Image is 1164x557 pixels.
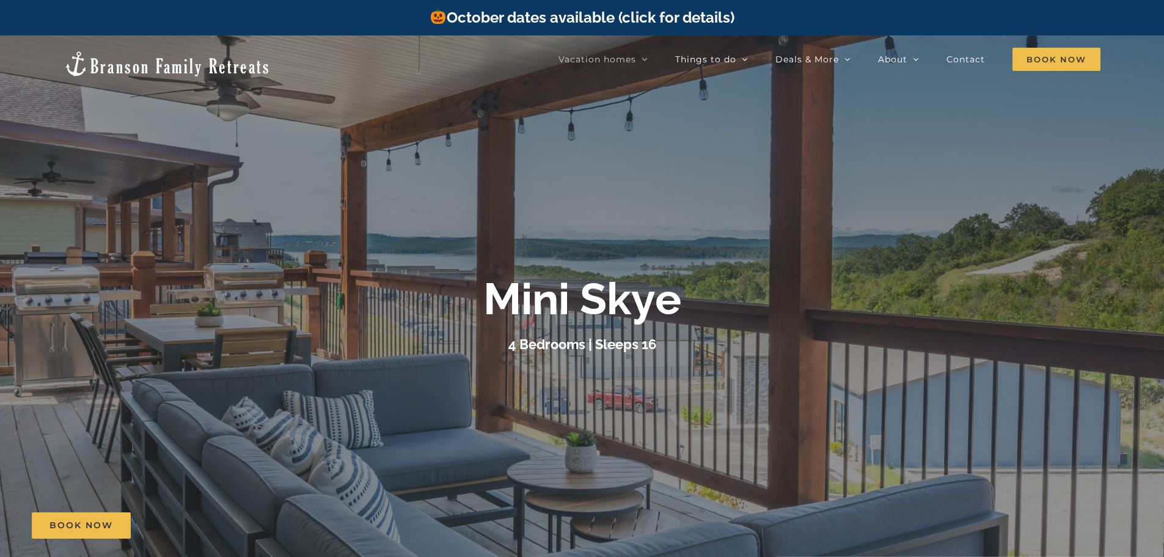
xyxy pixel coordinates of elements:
img: 🎃 [431,9,445,24]
span: Book Now [49,520,113,531]
span: Book Now [1012,48,1100,71]
h3: 4 Bedrooms | Sleeps 16 [508,336,656,352]
img: Branson Family Retreats Logo [64,50,271,78]
span: Vacation homes [558,55,636,64]
a: Contact [946,47,985,72]
b: Mini Skye [483,273,681,325]
span: About [878,55,907,64]
a: October dates available (click for details) [430,9,734,26]
a: Things to do [675,47,748,72]
a: Vacation homes [558,47,648,72]
a: About [878,47,919,72]
nav: Main Menu [558,47,1100,72]
span: Deals & More [775,55,839,64]
span: Things to do [675,55,736,64]
span: Contact [946,55,985,64]
a: Deals & More [775,47,851,72]
a: Book Now [32,512,131,539]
